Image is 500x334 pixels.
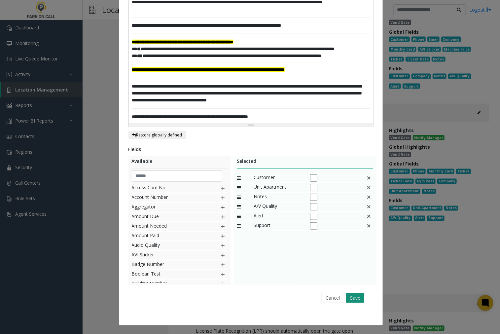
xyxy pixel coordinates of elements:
[132,222,207,231] span: Amount Needed
[254,193,303,202] span: Notes
[220,241,226,250] img: plusIcon.svg
[132,158,227,169] div: Available
[366,212,372,221] img: This is a default field and cannot be deleted.
[132,232,207,241] span: Amount Paid
[366,183,372,192] img: false
[220,280,226,288] img: plusIcon.svg
[220,270,226,279] img: plusIcon.svg
[132,203,207,212] span: Aggregator
[220,213,226,221] img: plusIcon.svg
[128,131,186,139] button: Restore globally defined
[132,184,207,193] span: Access Card No.
[220,184,226,193] img: plusIcon.svg
[254,212,303,221] span: Alert
[254,174,303,182] span: Customer
[220,232,226,241] img: plusIcon.svg
[321,293,344,303] button: Cancel
[366,193,372,202] img: This is a default field and cannot be deleted.
[132,241,207,250] span: Audio Quality
[220,251,226,260] img: plusIcon.svg
[220,194,226,202] img: plusIcon.svg
[346,293,364,303] button: Save
[132,280,207,288] span: Building Number
[254,222,303,230] span: Support
[366,222,372,230] img: This is a default field and cannot be deleted.
[220,261,226,269] img: plusIcon.svg
[220,222,226,231] img: plusIcon.svg
[132,261,207,269] span: Badge Number
[366,203,372,211] img: This is a default field and cannot be deleted.
[254,203,303,211] span: A/V Quality
[132,213,207,221] span: Amount Due
[366,174,372,182] img: false
[132,270,207,279] span: Boolean Test
[237,158,374,169] div: Selected
[220,203,226,212] img: plusIcon.svg
[254,183,303,192] span: Unit Apartment
[132,251,207,260] span: AVI Sticker
[132,194,207,202] span: Account Number
[128,146,374,153] div: Fields
[129,124,373,127] div: Resize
